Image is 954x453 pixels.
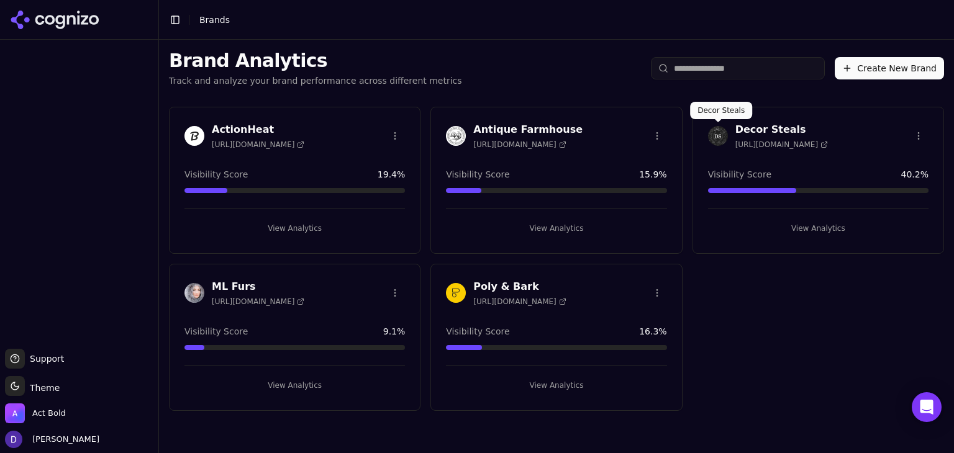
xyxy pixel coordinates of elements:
button: View Analytics [184,218,405,238]
span: Support [25,352,64,365]
span: [URL][DOMAIN_NAME] [212,140,304,150]
span: [URL][DOMAIN_NAME] [473,297,566,307]
img: ActionHeat [184,126,204,146]
p: Decor Steals [697,105,745,115]
span: Visibility Score [708,168,771,181]
span: Theme [25,383,60,393]
button: View Analytics [184,375,405,395]
div: Open Intercom Messenger [912,392,942,422]
h3: Decor Steals [735,122,828,137]
span: Brands [199,15,230,25]
img: ML Furs [184,283,204,303]
img: Act Bold [5,403,25,423]
span: Visibility Score [184,325,248,338]
button: View Analytics [446,375,666,395]
span: 40.2 % [901,168,929,181]
span: Visibility Score [446,168,509,181]
button: Open user button [5,431,99,448]
span: [PERSON_NAME] [27,434,99,445]
img: Antique Farmhouse [446,126,466,146]
span: [URL][DOMAIN_NAME] [212,297,304,307]
span: 15.9 % [639,168,666,181]
button: View Analytics [446,218,666,238]
span: [URL][DOMAIN_NAME] [735,140,828,150]
h3: Antique Farmhouse [473,122,583,137]
span: Visibility Score [184,168,248,181]
span: 9.1 % [383,325,406,338]
button: View Analytics [708,218,929,238]
img: Decor Steals [708,126,728,146]
span: Act Bold [32,408,66,419]
span: [URL][DOMAIN_NAME] [473,140,566,150]
h1: Brand Analytics [169,50,462,72]
h3: Poly & Bark [473,279,566,294]
h3: ML Furs [212,279,304,294]
h3: ActionHeat [212,122,304,137]
span: Visibility Score [446,325,509,338]
button: Create New Brand [835,57,944,79]
nav: breadcrumb [199,14,230,26]
img: David White [5,431,22,448]
img: Poly & Bark [446,283,466,303]
span: 19.4 % [378,168,405,181]
span: 16.3 % [639,325,666,338]
button: Open organization switcher [5,403,66,423]
p: Track and analyze your brand performance across different metrics [169,74,462,87]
